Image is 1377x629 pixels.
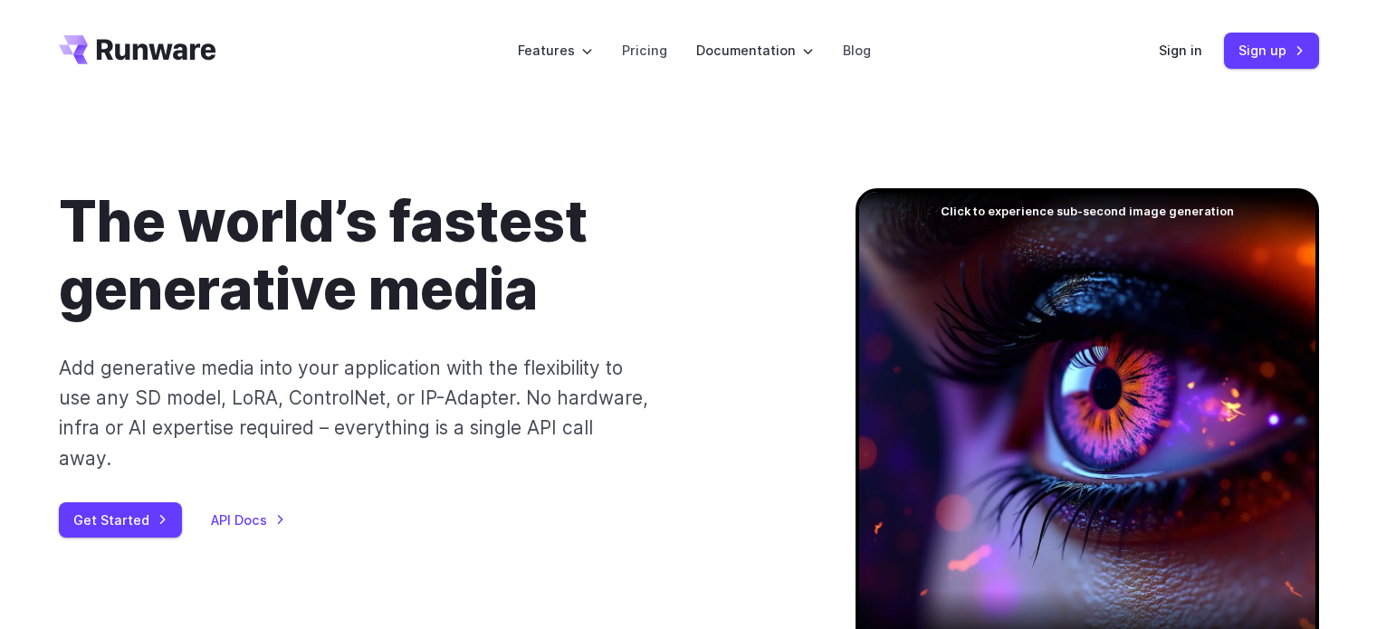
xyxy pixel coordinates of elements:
[1224,33,1319,68] a: Sign up
[696,40,814,61] label: Documentation
[843,40,871,61] a: Blog
[518,40,593,61] label: Features
[59,35,216,64] a: Go to /
[59,353,650,473] p: Add generative media into your application with the flexibility to use any SD model, LoRA, Contro...
[622,40,667,61] a: Pricing
[1159,40,1202,61] a: Sign in
[59,502,182,538] a: Get Started
[59,188,798,324] h1: The world’s fastest generative media
[211,510,285,530] a: API Docs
